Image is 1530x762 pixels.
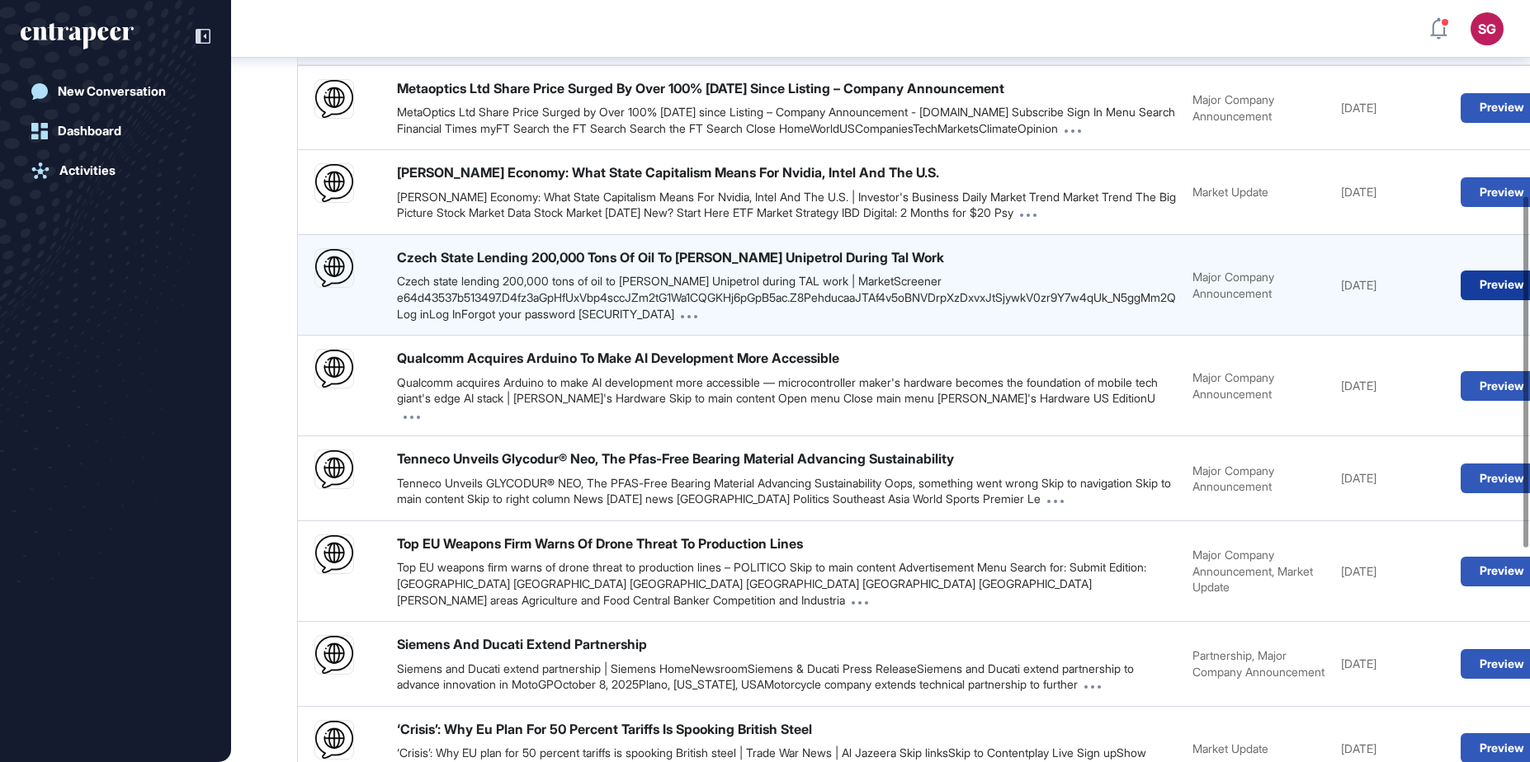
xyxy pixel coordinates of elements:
[1341,656,1444,672] div: [DATE]
[397,189,1176,221] div: [PERSON_NAME] Economy: What State Capitalism Means For Nvidia, Intel And The U.S. | Investor's Bu...
[397,534,803,553] div: Top EU Weapons Firm Warns Of Drone Threat To Production Lines
[315,721,353,759] img: placeholder.png
[21,115,210,148] a: Dashboard
[315,80,353,118] img: placeholder.png
[397,374,1176,423] div: Qualcomm acquires Arduino to make AI development more accessible — microcontroller maker's hardwa...
[397,720,812,738] div: ‘Crisis’: Why Eu Plan For 50 Percent Tariffs Is Spooking British Steel
[397,248,944,266] div: Czech State Lending 200,000 Tons Of Oil To [PERSON_NAME] Unipetrol During Tal Work
[315,249,353,287] img: placeholder.png
[1192,92,1325,124] div: Major Company Announcement
[315,636,353,674] img: placeholder.png
[58,124,121,139] div: Dashboard
[1192,463,1325,495] div: Major Company Announcement
[315,164,353,202] img: placeholder.png
[1341,184,1444,200] div: [DATE]
[1341,378,1444,394] div: [DATE]
[1192,741,1325,757] div: Market Update
[397,661,1176,693] div: Siemens and Ducati extend partnership | Siemens HomeNewsroomSiemens & Ducati Press ReleaseSiemens...
[1341,741,1444,757] div: [DATE]
[1341,277,1444,294] div: [DATE]
[397,163,939,181] div: [PERSON_NAME] Economy: What State Capitalism Means For Nvidia, Intel And The U.S.
[397,635,647,653] div: Siemens And Ducati Extend Partnership
[1341,470,1444,487] div: [DATE]
[21,75,210,108] a: New Conversation
[59,163,116,178] div: Activities
[1471,12,1504,45] button: SG
[315,450,353,488] img: placeholder.png
[1192,647,1325,680] div: Partnership, Major Company Announcement
[397,104,1176,136] div: MetaOptics Ltd Share Price Surged by Over 100% [DATE] since Listing – Company Announcement - [DOM...
[1192,184,1325,200] div: Market Update
[1341,100,1444,116] div: [DATE]
[315,535,353,573] img: placeholder.png
[397,273,1176,322] div: Czech state lending 200,000 tons of oil to [PERSON_NAME] Unipetrol during TAL work | MarketScreen...
[1192,269,1325,301] div: Major Company Announcement
[21,154,210,187] a: Activities
[21,23,134,49] div: entrapeer-logo
[397,79,1004,97] div: Metaoptics Ltd Share Price Surged By Over 100% [DATE] Since Listing – Company Announcement
[58,84,166,99] div: New Conversation
[397,559,1176,608] div: Top EU weapons firm warns of drone threat to production lines – POLITICO Skip to main content Adv...
[1341,563,1444,580] div: [DATE]
[1192,547,1325,595] div: Major Company Announcement, Market Update
[397,349,839,367] div: Qualcomm Acquires Arduino To Make AI Development More Accessible
[315,350,353,388] img: placeholder.png
[397,449,954,468] div: Tenneco Unveils Glycodur® Neo, The Pfas-Free Bearing Material Advancing Sustainability
[397,475,1176,507] div: Tenneco Unveils GLYCODUR® NEO, The PFAS-Free Bearing Material Advancing Sustainability Oops, some...
[1192,369,1325,402] div: Major Company Announcement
